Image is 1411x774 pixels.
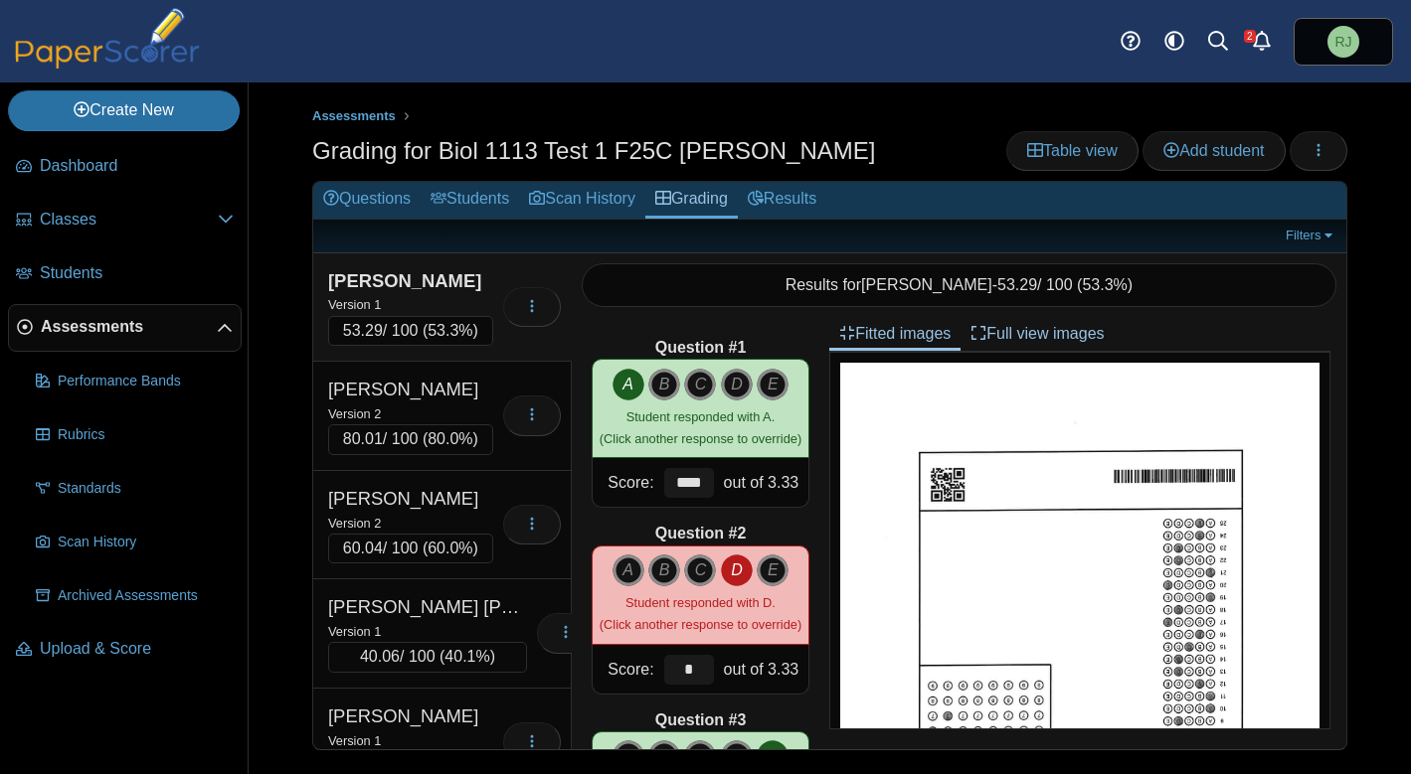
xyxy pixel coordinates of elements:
span: 40.1% [444,648,489,665]
a: Assessments [8,304,242,352]
span: 53.29 [997,276,1037,293]
i: B [648,369,680,400]
a: Assessments [307,104,401,129]
a: Richard Jones [1294,18,1393,66]
i: D [721,369,753,400]
a: Performance Bands [28,358,242,405]
div: [PERSON_NAME] [328,268,493,294]
i: E [757,369,789,400]
span: Assessments [312,108,396,123]
small: (Click another response to override) [600,409,801,446]
span: Student responded with A. [626,409,775,424]
a: Rubrics [28,411,242,459]
span: Students [40,262,234,284]
b: Question #2 [655,523,747,544]
span: 53.3% [428,322,472,339]
span: Student responded with D. [625,595,776,610]
span: 60.04 [343,540,383,556]
span: Add student [1163,142,1264,159]
i: D [721,740,753,772]
b: Question #1 [655,337,747,359]
span: Upload & Score [40,638,234,660]
span: 80.01 [343,430,383,447]
div: [PERSON_NAME] [PERSON_NAME] [328,594,527,620]
small: Version 1 [328,733,381,748]
a: Fitted images [829,317,961,351]
i: C [684,369,716,400]
div: / 100 ( ) [328,424,493,454]
h1: Grading for Biol 1113 Test 1 F25C [PERSON_NAME] [312,134,875,168]
i: E [757,740,789,772]
div: out of 3.33 [719,458,809,507]
span: Assessments [41,316,217,338]
span: Dashboard [40,155,234,177]
div: [PERSON_NAME] [328,703,493,729]
small: (Click another response to override) [600,595,801,632]
a: Students [8,250,242,298]
span: [PERSON_NAME] [861,276,992,293]
div: Score: [593,458,659,507]
small: Version 2 [328,516,381,531]
i: C [684,740,716,772]
a: Full view images [961,317,1114,351]
small: Version 1 [328,624,381,639]
span: 80.0% [428,430,472,447]
a: Standards [28,465,242,513]
i: E [757,554,789,586]
div: / 100 ( ) [328,316,493,346]
div: Results for - / 100 ( ) [582,263,1336,307]
a: Table view [1006,131,1139,171]
a: Archived Assessments [28,572,242,620]
a: Scan History [519,182,645,219]
small: Version 1 [328,297,381,312]
i: A [613,740,644,772]
span: 53.29 [343,322,383,339]
span: Rubrics [58,425,234,445]
span: Scan History [58,533,234,552]
small: Version 2 [328,406,381,421]
i: A [613,554,644,586]
span: Richard Jones [1327,26,1359,58]
span: Richard Jones [1334,35,1351,49]
i: D [721,554,753,586]
div: [PERSON_NAME] [328,377,493,402]
a: Classes [8,197,242,244]
a: Filters [1281,226,1341,245]
div: Score: [593,645,659,694]
a: Questions [313,182,421,219]
span: Performance Bands [58,372,234,391]
div: [PERSON_NAME] [328,486,493,512]
i: A [613,369,644,400]
span: 60.0% [428,540,472,556]
a: Add student [1143,131,1285,171]
div: / 100 ( ) [328,534,493,563]
a: Students [421,182,519,219]
span: Classes [40,209,218,231]
span: Table view [1027,142,1118,159]
a: Results [738,182,826,219]
a: PaperScorer [8,55,207,72]
a: Dashboard [8,143,242,191]
div: out of 3.33 [719,645,809,694]
i: C [684,554,716,586]
b: Question #3 [655,709,747,731]
img: PaperScorer [8,8,207,69]
i: B [648,554,680,586]
a: Alerts [1240,20,1284,64]
span: Standards [58,479,234,499]
span: Archived Assessments [58,586,234,606]
a: Upload & Score [8,626,242,674]
i: B [648,740,680,772]
a: Grading [645,182,738,219]
span: 53.3% [1082,276,1127,293]
a: Scan History [28,519,242,566]
span: 40.06 [360,648,400,665]
a: Create New [8,90,240,130]
div: / 100 ( ) [328,642,527,672]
